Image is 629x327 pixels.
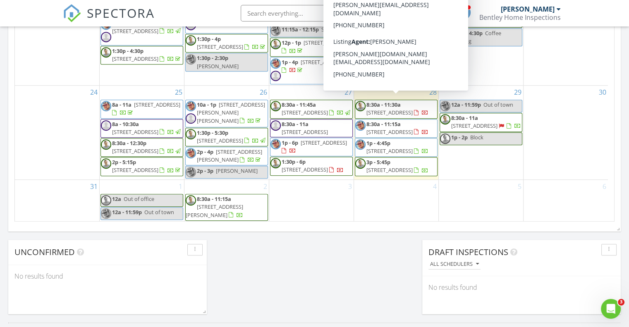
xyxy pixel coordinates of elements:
[112,47,182,62] a: 1:30p - 4:30p [STREET_ADDRESS]
[269,86,354,180] td: Go to August 27, 2025
[366,147,413,155] span: [STREET_ADDRESS]
[282,58,347,74] a: 1p - 4p [STREET_ADDRESS]
[186,54,196,64] img: view_recent_photos.jpeg
[355,158,366,169] img: img_3285.jpg
[197,35,221,43] span: 1:30p - 4p
[282,139,347,154] a: 1p - 6p [STREET_ADDRESS]
[88,180,99,193] a: Go to August 31, 2025
[270,157,353,175] a: 1:30p - 6p [STREET_ADDRESS]
[282,139,298,146] span: 1p - 6p
[270,138,353,156] a: 1p - 6p [STREET_ADDRESS]
[100,100,183,118] a: 8a - 11a [STREET_ADDRESS]
[343,86,354,99] a: Go to August 27, 2025
[112,27,158,35] span: [STREET_ADDRESS]
[270,26,281,36] img: view_recent_photos.jpeg
[112,166,158,174] span: [STREET_ADDRESS]
[355,120,366,131] img: view_recent_photos.jpeg
[355,157,438,176] a: 3p - 5:45p [STREET_ADDRESS]
[440,29,450,40] img: view_recent_photos.jpeg
[197,101,265,124] span: [STREET_ADDRESS][PERSON_NAME][PERSON_NAME]
[270,58,281,69] img: view_recent_photos.jpeg
[355,31,438,58] a: 1p - 4:30p [STREET_ADDRESS][PERSON_NAME]
[197,43,243,50] span: [STREET_ADDRESS]
[523,180,608,222] td: Go to September 6, 2025
[355,32,421,55] a: 1p - 4:30p [STREET_ADDRESS][PERSON_NAME]
[186,203,243,218] span: [STREET_ADDRESS][PERSON_NAME]
[451,29,501,45] span: Coffee meeting
[100,157,183,176] a: 2p - 5:15p [STREET_ADDRESS]
[216,167,258,174] span: [PERSON_NAME]
[197,137,243,144] span: [STREET_ADDRESS]
[282,120,329,136] a: 8:30a - 11a [STREET_ADDRESS]
[197,101,265,124] a: 10a - 1p [STREET_ADDRESS][PERSON_NAME][PERSON_NAME]
[88,86,99,99] a: Go to August 24, 2025
[512,86,523,99] a: Go to August 29, 2025
[134,101,180,108] span: [STREET_ADDRESS]
[282,158,306,165] span: 1:30p - 6p
[479,13,561,21] div: Bentley Home Inspections
[186,148,196,158] img: view_recent_photos.jpeg
[15,180,100,222] td: Go to August 31, 2025
[258,86,269,99] a: Go to August 26, 2025
[366,32,390,40] span: 1p - 4:30p
[428,86,438,99] a: Go to August 28, 2025
[501,5,555,13] div: [PERSON_NAME]
[112,147,158,155] span: [STREET_ADDRESS]
[101,208,111,219] img: view_recent_photos.jpeg
[597,86,608,99] a: Go to August 30, 2025
[440,113,522,131] a: 8:30a - 11a [STREET_ADDRESS]
[112,19,182,35] a: 1p - 4:15p [STREET_ADDRESS]
[112,120,182,136] a: 8a - 10:30a [STREET_ADDRESS]
[197,35,267,50] a: 1:30p - 4p [STREET_ADDRESS]
[438,180,523,222] td: Go to September 5, 2025
[112,128,158,136] span: [STREET_ADDRESS]
[100,18,183,45] a: 1p - 4:15p [STREET_ADDRESS]
[451,29,483,37] span: 3:30p - 4:30p
[185,194,268,221] a: 8:30a - 11:15a [STREET_ADDRESS][PERSON_NAME]
[355,101,366,111] img: img_3285.jpg
[451,101,481,108] span: 12a - 11:59p
[15,86,100,180] td: Go to August 24, 2025
[197,195,231,203] span: 8:30a - 11:15a
[354,180,438,222] td: Go to September 4, 2025
[270,158,281,168] img: img_3285.jpg
[144,208,174,216] span: Out of town
[355,100,438,118] a: 8:30a - 11:30a [STREET_ADDRESS]
[270,119,353,137] a: 8:30a - 11a [STREET_ADDRESS]
[186,167,196,177] img: view_recent_photos.jpeg
[270,38,353,56] a: 12p - 1p [STREET_ADDRESS]
[451,134,468,141] span: 1p - 2p
[8,265,207,287] div: No results found
[270,39,281,49] img: img_3285.jpg
[366,128,413,136] span: [STREET_ADDRESS]
[124,195,154,203] span: Out of office
[354,86,438,180] td: Go to August 28, 2025
[282,158,344,173] a: 1:30p - 6p [STREET_ADDRESS]
[366,101,401,108] span: 8:30a - 11:30a
[197,148,213,155] span: 2p - 4p
[186,113,196,124] img: default-user-f0147aede5fd5fa78ca7ade42f37bd4542148d508eef1c3d3ea960f66861d68b.jpg
[355,32,366,43] img: img_3285.jpg
[197,148,262,163] a: 2p - 4p [STREET_ADDRESS][PERSON_NAME]
[428,259,481,270] button: All schedulers
[483,101,513,108] span: Out of town
[366,120,428,136] a: 8:30a - 11:15a [STREET_ADDRESS]
[321,26,335,33] span: Sydni
[184,86,269,180] td: Go to August 26, 2025
[100,86,184,180] td: Go to August 25, 2025
[347,180,354,193] a: Go to September 3, 2025
[282,39,350,54] a: 12p - 1p [STREET_ADDRESS]
[112,195,121,203] span: 12a
[440,101,450,111] img: view_recent_photos.jpeg
[262,180,269,193] a: Go to September 2, 2025
[451,114,521,129] a: 8:30a - 11a [STREET_ADDRESS]
[438,86,523,180] td: Go to August 29, 2025
[301,58,347,66] span: [STREET_ADDRESS]
[355,139,366,150] img: view_recent_photos.jpeg
[101,47,111,57] img: img_3285.jpg
[186,35,196,45] img: img_3285.jpg
[197,62,239,70] span: [PERSON_NAME]
[422,276,621,298] div: No results found
[304,39,350,46] span: [STREET_ADDRESS]
[63,4,81,22] img: The Best Home Inspection Software - Spectora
